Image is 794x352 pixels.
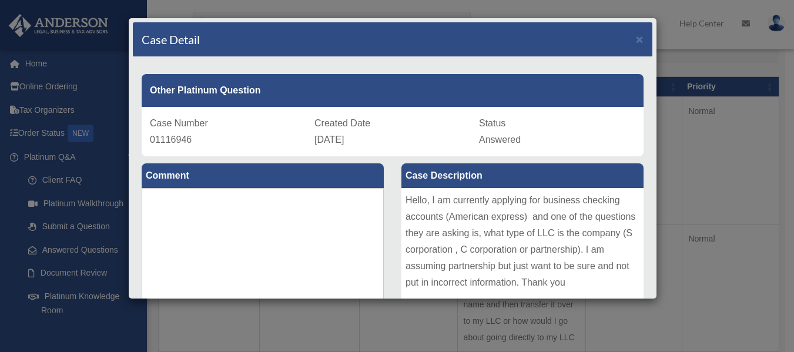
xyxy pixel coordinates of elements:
div: Other Platinum Question [142,74,644,107]
span: [DATE] [314,135,344,145]
span: 01116946 [150,135,192,145]
button: Close [636,33,644,45]
span: Created Date [314,118,370,128]
span: Answered [479,135,521,145]
span: Case Number [150,118,208,128]
label: Case Description [401,163,644,188]
span: Status [479,118,505,128]
span: × [636,32,644,46]
label: Comment [142,163,384,188]
h4: Case Detail [142,31,200,48]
